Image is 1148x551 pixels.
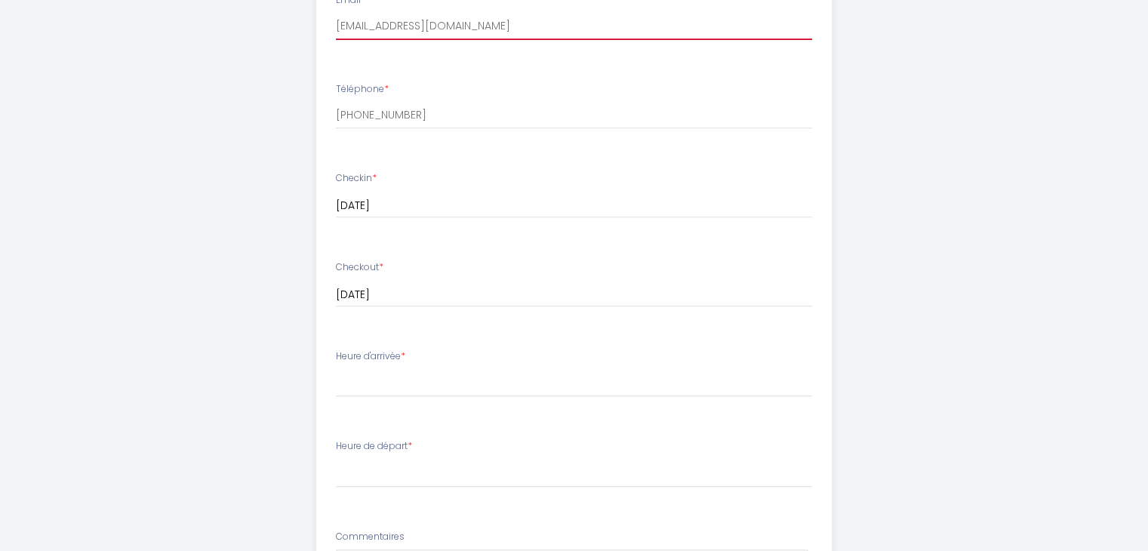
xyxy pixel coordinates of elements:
label: Checkin [336,171,377,186]
label: Téléphone [336,82,389,97]
label: Checkout [336,260,383,275]
label: Heure de départ [336,439,412,454]
label: Heure d'arrivée [336,349,405,364]
label: Commentaires [336,530,405,544]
